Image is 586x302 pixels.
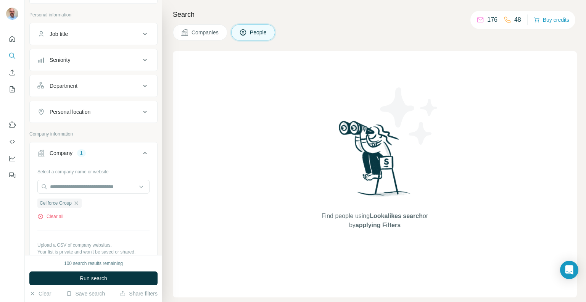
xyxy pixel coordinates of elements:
[6,135,18,149] button: Use Surfe API
[30,51,157,69] button: Seniority
[375,82,444,150] img: Surfe Illustration - Stars
[335,119,415,204] img: Surfe Illustration - Woman searching with binoculars
[250,29,267,36] span: People
[50,82,77,90] div: Department
[29,11,158,18] p: Personal information
[6,66,18,79] button: Enrich CSV
[50,108,90,116] div: Personal location
[37,165,150,175] div: Select a company name or website
[66,290,105,297] button: Save search
[64,260,123,267] div: 100 search results remaining
[40,200,72,207] span: Cellforce Group
[6,152,18,165] button: Dashboard
[30,77,157,95] button: Department
[6,82,18,96] button: My lists
[37,213,63,220] button: Clear all
[29,131,158,137] p: Company information
[80,275,107,282] span: Run search
[77,150,86,157] div: 1
[6,8,18,20] img: Avatar
[173,9,577,20] h4: Search
[30,25,157,43] button: Job title
[356,222,401,228] span: applying Filters
[29,290,51,297] button: Clear
[514,15,521,24] p: 48
[6,168,18,182] button: Feedback
[37,242,150,249] p: Upload a CSV of company websites.
[534,15,569,25] button: Buy credits
[314,212,436,230] span: Find people using or by
[120,290,158,297] button: Share filters
[192,29,219,36] span: Companies
[37,249,150,255] p: Your list is private and won't be saved or shared.
[50,149,72,157] div: Company
[6,118,18,132] button: Use Surfe on LinkedIn
[370,213,423,219] span: Lookalikes search
[30,144,157,165] button: Company1
[50,30,68,38] div: Job title
[487,15,497,24] p: 176
[560,261,578,279] div: Open Intercom Messenger
[6,49,18,63] button: Search
[30,103,157,121] button: Personal location
[6,32,18,46] button: Quick start
[29,271,158,285] button: Run search
[50,56,70,64] div: Seniority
